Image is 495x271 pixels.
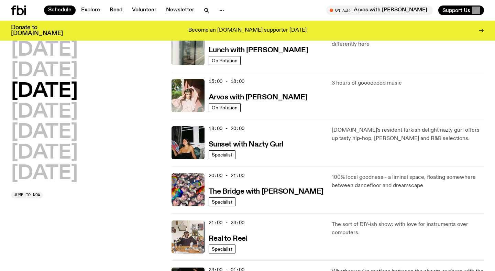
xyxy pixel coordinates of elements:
[172,220,205,253] img: Jasper Craig Adams holds a vintage camera to his eye, obscuring his face. He is wearing a grey ju...
[209,234,247,242] a: Real to Reel
[11,164,78,183] button: [DATE]
[212,246,232,251] span: Specialist
[11,82,78,101] button: [DATE]
[209,188,323,195] h3: The Bridge with [PERSON_NAME]
[11,25,63,36] h3: Donate to [DOMAIN_NAME]
[212,58,238,63] span: On Rotation
[442,7,470,13] span: Support Us
[326,6,433,15] button: On AirArvos with [PERSON_NAME]
[11,192,43,198] button: Jump to now
[44,6,76,15] a: Schedule
[209,93,307,101] a: Arvos with [PERSON_NAME]
[209,125,244,132] span: 18:00 - 20:00
[209,78,244,85] span: 15:00 - 18:00
[209,47,308,54] h3: Lunch with [PERSON_NAME]
[11,41,78,60] button: [DATE]
[209,140,283,148] a: Sunset with Nazty Gurl
[14,193,40,197] span: Jump to now
[209,103,241,112] a: On Rotation
[11,143,78,163] button: [DATE]
[209,150,235,159] a: Specialist
[209,94,307,101] h3: Arvos with [PERSON_NAME]
[332,126,484,143] p: [DOMAIN_NAME]'s resident turkish delight nazty gurl offers up tasty hip-hop, [PERSON_NAME] and R&...
[209,235,247,242] h3: Real to Reel
[209,219,244,226] span: 21:00 - 23:00
[11,123,78,142] button: [DATE]
[212,199,232,204] span: Specialist
[188,28,307,34] p: Become an [DOMAIN_NAME] supporter [DATE]
[332,173,484,190] p: 100% local goodness - a liminal space, floating somewhere between dancefloor and dreamscape
[209,45,308,54] a: Lunch with [PERSON_NAME]
[11,61,78,80] button: [DATE]
[438,6,484,15] button: Support Us
[209,56,241,65] a: On Rotation
[162,6,198,15] a: Newsletter
[209,197,235,206] a: Specialist
[106,6,126,15] a: Read
[172,79,205,112] img: Maleeka stands outside on a balcony. She is looking at the camera with a serious expression, and ...
[212,105,238,110] span: On Rotation
[332,220,484,237] p: The sort of DIY-ish show: with love for instruments over computers.
[212,152,232,157] span: Specialist
[128,6,161,15] a: Volunteer
[209,141,283,148] h3: Sunset with Nazty Gurl
[209,172,244,179] span: 20:00 - 21:00
[332,79,484,87] p: 3 hours of goooooood music
[209,187,323,195] a: The Bridge with [PERSON_NAME]
[209,245,235,253] a: Specialist
[11,102,78,122] button: [DATE]
[77,6,104,15] a: Explore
